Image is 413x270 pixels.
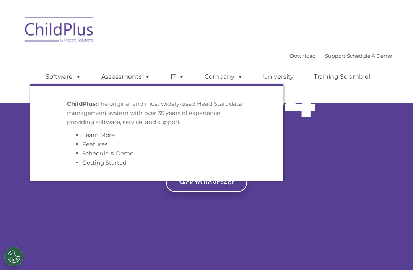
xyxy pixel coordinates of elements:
[197,69,250,84] a: Company
[290,53,316,59] a: Download
[255,69,301,84] a: University
[4,247,23,266] button: Cookies Settings
[94,69,158,84] a: Assessments
[163,69,192,84] a: IT
[306,69,379,84] a: Training Scramble!!
[38,69,89,84] a: Software
[166,173,247,192] a: Back to homepage
[82,150,133,157] a: Schedule A Demo
[347,53,392,59] a: Schedule A Demo
[82,159,127,166] a: Getting Started
[82,141,107,148] a: Features
[290,53,392,59] font: |
[325,53,345,59] a: Support
[82,131,115,139] a: Learn More
[67,99,247,127] p: The original and most widely-used Head Start data management system with over 35 years of experie...
[67,100,97,107] strong: ChildPlus:
[21,12,98,50] img: ChildPlus by Procare Solutions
